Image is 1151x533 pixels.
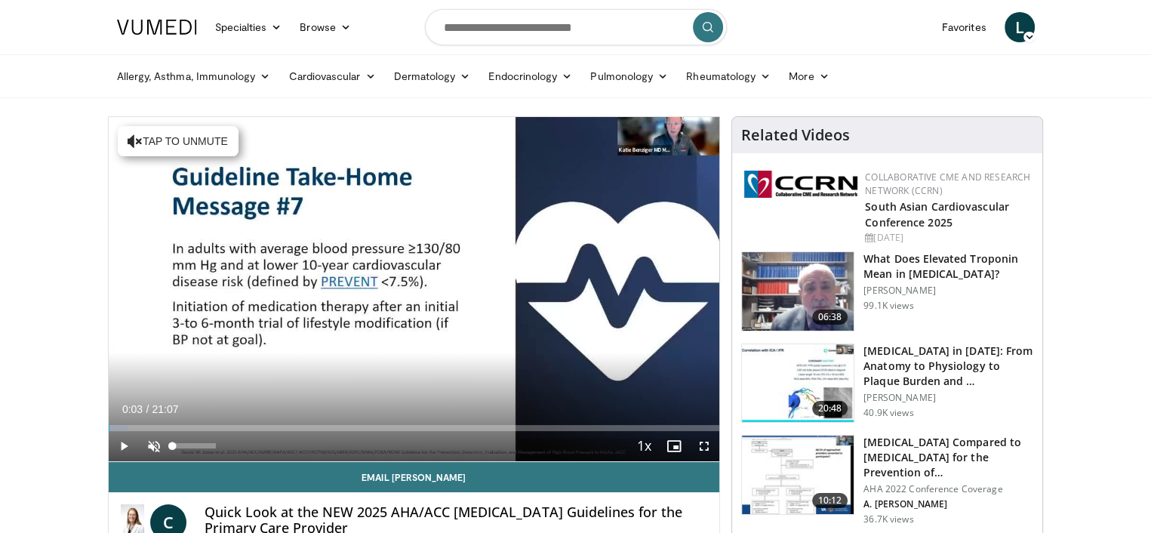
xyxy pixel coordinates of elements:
a: 10:12 [MEDICAL_DATA] Compared to [MEDICAL_DATA] for the Prevention of… AHA 2022 Conference Covera... [741,435,1033,525]
button: Unmute [139,431,169,461]
a: Specialties [206,12,291,42]
video-js: Video Player [109,117,720,462]
h3: What Does Elevated Troponin Mean in [MEDICAL_DATA]? [863,251,1033,282]
div: Volume Level [173,443,216,448]
p: A. [PERSON_NAME] [863,498,1033,510]
h3: [MEDICAL_DATA] in [DATE]: From Anatomy to Physiology to Plaque Burden and … [863,344,1033,389]
a: Allergy, Asthma, Immunology [108,61,280,91]
span: 0:03 [122,403,143,415]
p: AHA 2022 Conference Coverage [863,483,1033,495]
button: Tap to unmute [118,126,239,156]
img: a04ee3ba-8487-4636-b0fb-5e8d268f3737.png.150x105_q85_autocrop_double_scale_upscale_version-0.2.png [744,171,857,198]
button: Play [109,431,139,461]
a: Browse [291,12,360,42]
a: 06:38 What Does Elevated Troponin Mean in [MEDICAL_DATA]? [PERSON_NAME] 99.1K views [741,251,1033,331]
span: 06:38 [812,310,848,325]
img: 823da73b-7a00-425d-bb7f-45c8b03b10c3.150x105_q85_crop-smart_upscale.jpg [742,344,854,423]
p: 40.9K views [863,407,913,419]
p: 36.7K views [863,513,913,525]
div: [DATE] [865,231,1030,245]
button: Enable picture-in-picture mode [659,431,689,461]
h4: Related Videos [741,126,850,144]
img: 7c0f9b53-1609-4588-8498-7cac8464d722.150x105_q85_crop-smart_upscale.jpg [742,436,854,514]
a: Dermatology [385,61,480,91]
p: 99.1K views [863,300,913,312]
span: / [146,403,149,415]
a: Cardiovascular [279,61,384,91]
p: [PERSON_NAME] [863,285,1033,297]
p: [PERSON_NAME] [863,392,1033,404]
button: Fullscreen [689,431,719,461]
a: Rheumatology [677,61,780,91]
img: VuMedi Logo [117,20,197,35]
a: L [1005,12,1035,42]
a: Favorites [933,12,996,42]
button: Playback Rate [629,431,659,461]
a: More [780,61,838,91]
input: Search topics, interventions [425,9,727,45]
a: Endocrinology [479,61,581,91]
span: 20:48 [812,401,848,416]
a: 20:48 [MEDICAL_DATA] in [DATE]: From Anatomy to Physiology to Plaque Burden and … [PERSON_NAME] 4... [741,344,1033,424]
a: Collaborative CME and Research Network (CCRN) [865,171,1030,197]
span: 21:07 [152,403,178,415]
div: Progress Bar [109,425,720,431]
a: Email [PERSON_NAME] [109,462,720,492]
a: South Asian Cardiovascular Conference 2025 [865,199,1009,230]
a: Pulmonology [581,61,677,91]
img: 98daf78a-1d22-4ebe-927e-10afe95ffd94.150x105_q85_crop-smart_upscale.jpg [742,252,854,331]
h3: [MEDICAL_DATA] Compared to [MEDICAL_DATA] for the Prevention of… [863,435,1033,480]
span: 10:12 [812,493,848,508]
